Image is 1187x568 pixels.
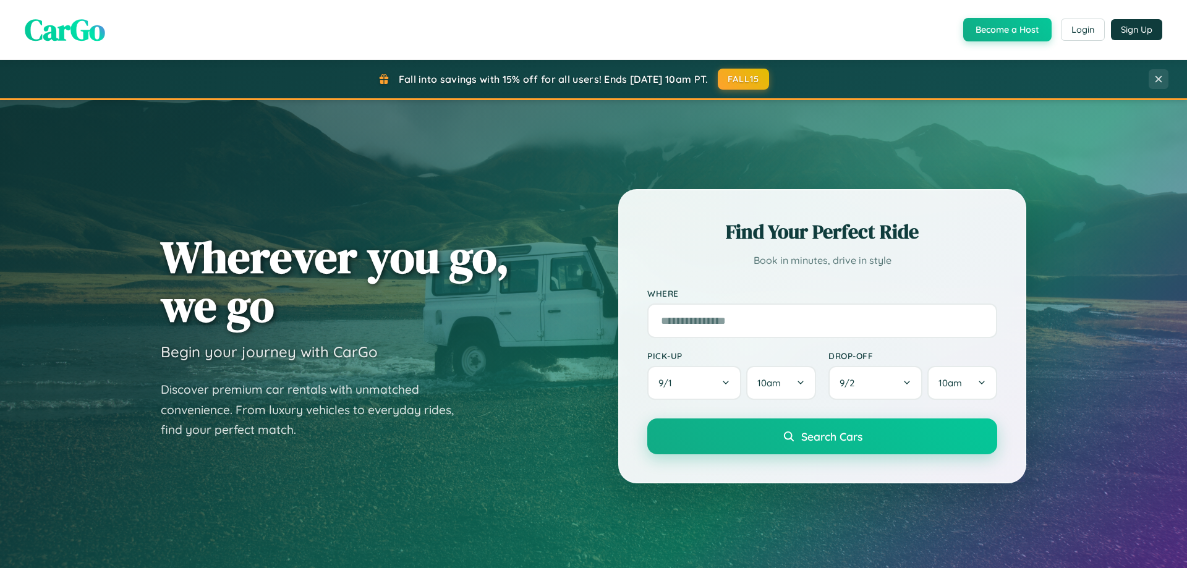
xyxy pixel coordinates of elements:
[647,252,997,269] p: Book in minutes, drive in style
[1061,19,1105,41] button: Login
[718,69,770,90] button: FALL15
[647,366,741,400] button: 9/1
[1111,19,1162,40] button: Sign Up
[161,342,378,361] h3: Begin your journey with CarGo
[757,377,781,389] span: 10am
[927,366,997,400] button: 10am
[399,73,708,85] span: Fall into savings with 15% off for all users! Ends [DATE] 10am PT.
[161,232,509,330] h1: Wherever you go, we go
[828,350,997,361] label: Drop-off
[840,377,861,389] span: 9 / 2
[647,418,997,454] button: Search Cars
[658,377,678,389] span: 9 / 1
[801,430,862,443] span: Search Cars
[647,288,997,299] label: Where
[746,366,816,400] button: 10am
[161,379,470,440] p: Discover premium car rentals with unmatched convenience. From luxury vehicles to everyday rides, ...
[963,18,1052,41] button: Become a Host
[647,218,997,245] h2: Find Your Perfect Ride
[25,9,105,50] span: CarGo
[647,350,816,361] label: Pick-up
[828,366,922,400] button: 9/2
[938,377,962,389] span: 10am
